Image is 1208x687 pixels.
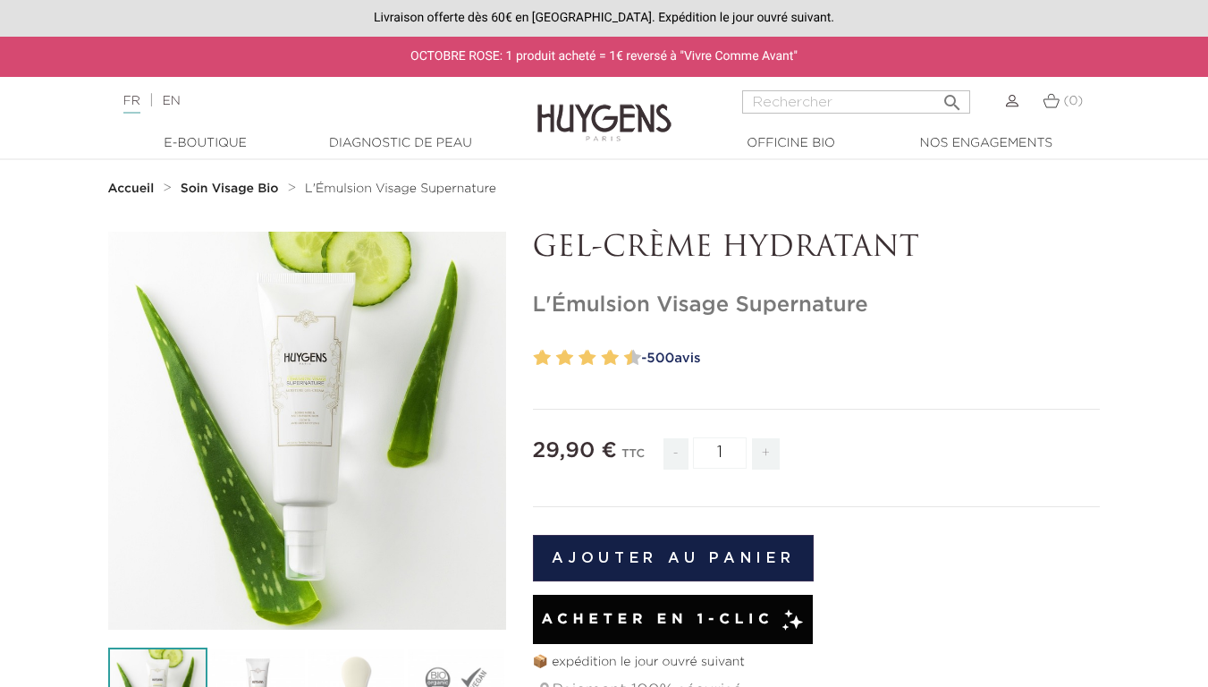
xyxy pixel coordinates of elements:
span: + [752,438,781,470]
label: 6 [583,345,596,371]
a: EN [162,95,180,107]
a: Nos engagements [897,134,1076,153]
a: FR [123,95,140,114]
input: Rechercher [742,90,970,114]
label: 7 [597,345,604,371]
a: -500avis [636,345,1101,372]
span: (0) [1063,95,1083,107]
a: E-Boutique [116,134,295,153]
label: 10 [628,345,641,371]
strong: Soin Visage Bio [181,182,279,195]
p: GEL-CRÈME HYDRATANT [533,232,1101,266]
span: 29,90 € [533,440,617,462]
a: L'Émulsion Visage Supernature [305,182,496,196]
a: Accueil [108,182,158,196]
input: Quantité [693,437,747,469]
span: 500 [646,352,674,365]
i:  [942,87,963,108]
a: Diagnostic de peau [311,134,490,153]
a: Officine Bio [702,134,881,153]
div: TTC [621,435,645,483]
label: 9 [621,345,627,371]
button: Ajouter au panier [533,535,815,581]
label: 4 [560,345,573,371]
label: 1 [530,345,536,371]
span: - [663,438,688,470]
a: Soin Visage Bio [181,182,283,196]
label: 8 [605,345,619,371]
label: 5 [575,345,581,371]
strong: Accueil [108,182,155,195]
button:  [936,85,968,109]
p: 📦 expédition le jour ouvré suivant [533,653,1101,672]
div: | [114,90,490,112]
label: 2 [537,345,551,371]
span: L'Émulsion Visage Supernature [305,182,496,195]
h1: L'Émulsion Visage Supernature [533,293,1101,318]
label: 3 [553,345,559,371]
img: Huygens [537,75,672,144]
